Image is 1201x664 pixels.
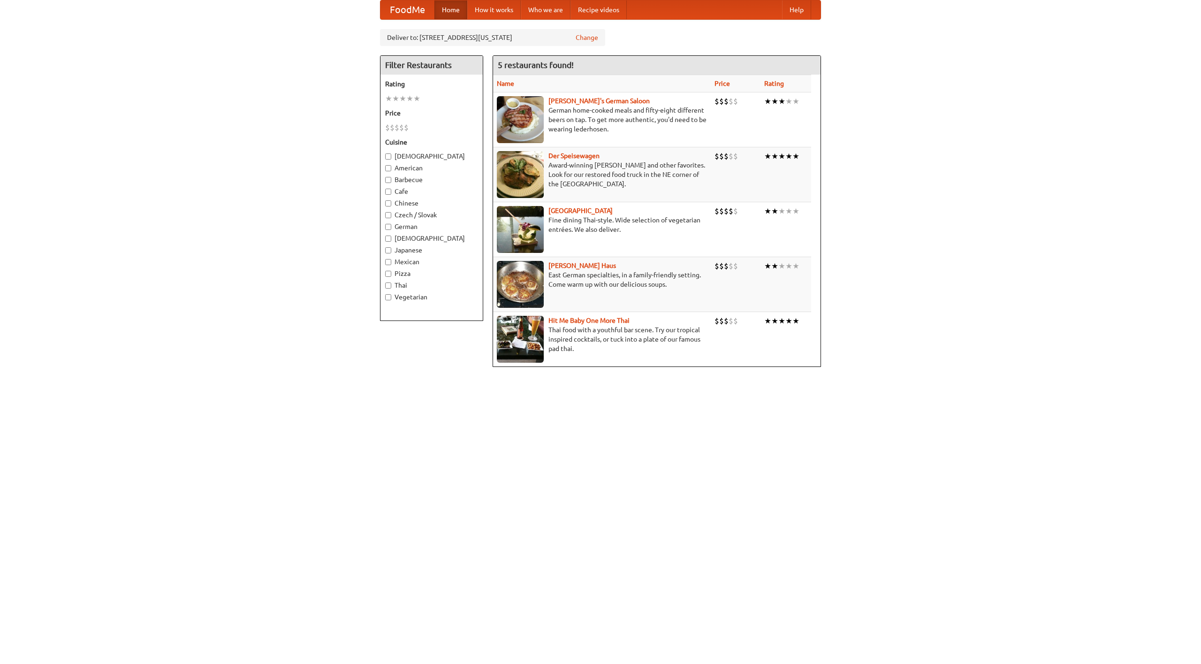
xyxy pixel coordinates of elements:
p: Thai food with a youthful bar scene. Try our tropical inspired cocktails, or tuck into a plate of... [497,325,707,353]
li: $ [729,316,733,326]
label: Mexican [385,257,478,267]
input: [DEMOGRAPHIC_DATA] [385,153,391,160]
input: Chinese [385,200,391,206]
li: ★ [785,316,792,326]
label: Thai [385,281,478,290]
li: $ [404,122,409,133]
li: $ [729,151,733,161]
a: [GEOGRAPHIC_DATA] [548,207,613,214]
li: ★ [771,261,778,271]
li: ★ [792,261,799,271]
li: ★ [771,316,778,326]
input: German [385,224,391,230]
a: Der Speisewagen [548,152,600,160]
li: ★ [764,261,771,271]
input: Thai [385,282,391,289]
label: German [385,222,478,231]
li: $ [724,316,729,326]
a: Who we are [521,0,570,19]
li: ★ [399,93,406,104]
input: American [385,165,391,171]
li: $ [724,261,729,271]
li: $ [719,316,724,326]
label: Barbecue [385,175,478,184]
h5: Rating [385,79,478,89]
a: [PERSON_NAME] Haus [548,262,616,269]
li: ★ [764,316,771,326]
li: ★ [792,96,799,107]
a: Change [576,33,598,42]
label: Japanese [385,245,478,255]
a: Hit Me Baby One More Thai [548,317,630,324]
label: Chinese [385,198,478,208]
li: ★ [385,93,392,104]
li: $ [715,151,719,161]
li: $ [733,261,738,271]
label: Czech / Slovak [385,210,478,220]
li: ★ [764,96,771,107]
li: ★ [785,151,792,161]
li: $ [729,96,733,107]
h5: Price [385,108,478,118]
li: $ [719,206,724,216]
li: ★ [792,151,799,161]
li: ★ [792,206,799,216]
div: Deliver to: [STREET_ADDRESS][US_STATE] [380,29,605,46]
img: kohlhaus.jpg [497,261,544,308]
li: $ [715,316,719,326]
label: [DEMOGRAPHIC_DATA] [385,152,478,161]
input: Czech / Slovak [385,212,391,218]
h5: Cuisine [385,137,478,147]
a: Recipe videos [570,0,627,19]
a: Help [782,0,811,19]
p: Award-winning [PERSON_NAME] and other favorites. Look for our restored food truck in the NE corne... [497,160,707,189]
input: Cafe [385,189,391,195]
a: Price [715,80,730,87]
input: Japanese [385,247,391,253]
li: $ [729,206,733,216]
li: ★ [778,261,785,271]
li: ★ [785,261,792,271]
li: $ [719,261,724,271]
p: German home-cooked meals and fifty-eight different beers on tap. To get more authentic, you'd nee... [497,106,707,134]
li: ★ [778,206,785,216]
li: $ [399,122,404,133]
li: $ [724,96,729,107]
li: ★ [778,151,785,161]
li: $ [719,96,724,107]
li: ★ [792,316,799,326]
a: Home [434,0,467,19]
li: $ [719,151,724,161]
li: $ [733,96,738,107]
input: [DEMOGRAPHIC_DATA] [385,236,391,242]
li: $ [715,96,719,107]
li: $ [715,206,719,216]
a: [PERSON_NAME]'s German Saloon [548,97,650,105]
li: ★ [785,206,792,216]
input: Vegetarian [385,294,391,300]
img: babythai.jpg [497,316,544,363]
img: speisewagen.jpg [497,151,544,198]
input: Mexican [385,259,391,265]
li: $ [729,261,733,271]
li: $ [733,151,738,161]
li: $ [390,122,395,133]
li: ★ [764,151,771,161]
ng-pluralize: 5 restaurants found! [498,61,574,69]
a: How it works [467,0,521,19]
li: $ [724,206,729,216]
input: Pizza [385,271,391,277]
p: East German specialties, in a family-friendly setting. Come warm up with our delicious soups. [497,270,707,289]
li: $ [385,122,390,133]
li: ★ [392,93,399,104]
input: Barbecue [385,177,391,183]
label: Cafe [385,187,478,196]
li: $ [395,122,399,133]
a: FoodMe [380,0,434,19]
li: ★ [778,96,785,107]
